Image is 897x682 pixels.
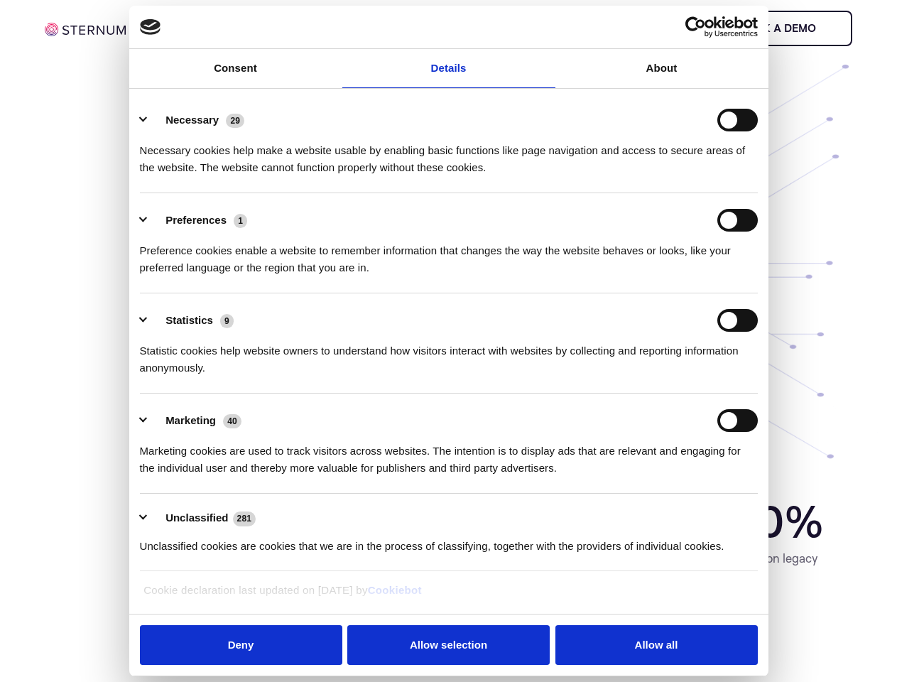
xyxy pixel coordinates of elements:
[342,49,555,88] a: Details
[555,49,768,88] a: About
[129,49,342,88] a: Consent
[140,209,256,232] button: Preferences (1)
[165,315,213,325] label: Statistics
[784,499,852,544] span: %
[165,114,219,125] label: Necessary
[165,3,230,54] a: Products
[140,332,758,377] div: Statistic cookies help website owners to understand how visitors interact with websites by collec...
[133,582,764,610] div: Cookie declaration last updated on [DATE] by
[140,232,758,276] div: Preference cookies enable a website to remember information that changes the way the website beha...
[756,499,784,544] span: 0
[368,584,422,596] a: Cookiebot
[140,131,758,176] div: Necessary cookies help make a website usable by enabling basic functions like page navigation and...
[165,415,216,426] label: Marketing
[165,215,227,225] label: Preferences
[140,409,251,432] button: Marketing (40)
[720,11,852,46] a: Book a demo
[684,550,852,584] div: overhead even on legacy devices
[634,16,758,38] a: Usercentrics Cookiebot - opens in a new window
[233,511,256,526] span: 281
[342,3,413,54] a: Resources
[140,19,161,35] img: logo
[140,527,758,555] div: Unclassified cookies are cookies that we are in the process of classifying, together with the pro...
[45,23,126,36] img: sternum iot
[140,109,254,131] button: Necessary (29)
[347,625,550,666] button: Allow selection
[140,432,758,477] div: Marketing cookies are used to track visitors across websites. The intention is to display ads tha...
[140,509,265,527] button: Unclassified (281)
[140,309,243,332] button: Statistics (9)
[436,3,504,54] a: Company
[226,114,244,128] span: 29
[555,625,758,666] button: Allow all
[140,625,342,666] button: Deny
[253,3,319,54] a: Solutions
[822,23,833,34] img: sternum iot
[234,214,247,228] span: 1
[223,414,241,428] span: 40
[220,314,234,328] span: 9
